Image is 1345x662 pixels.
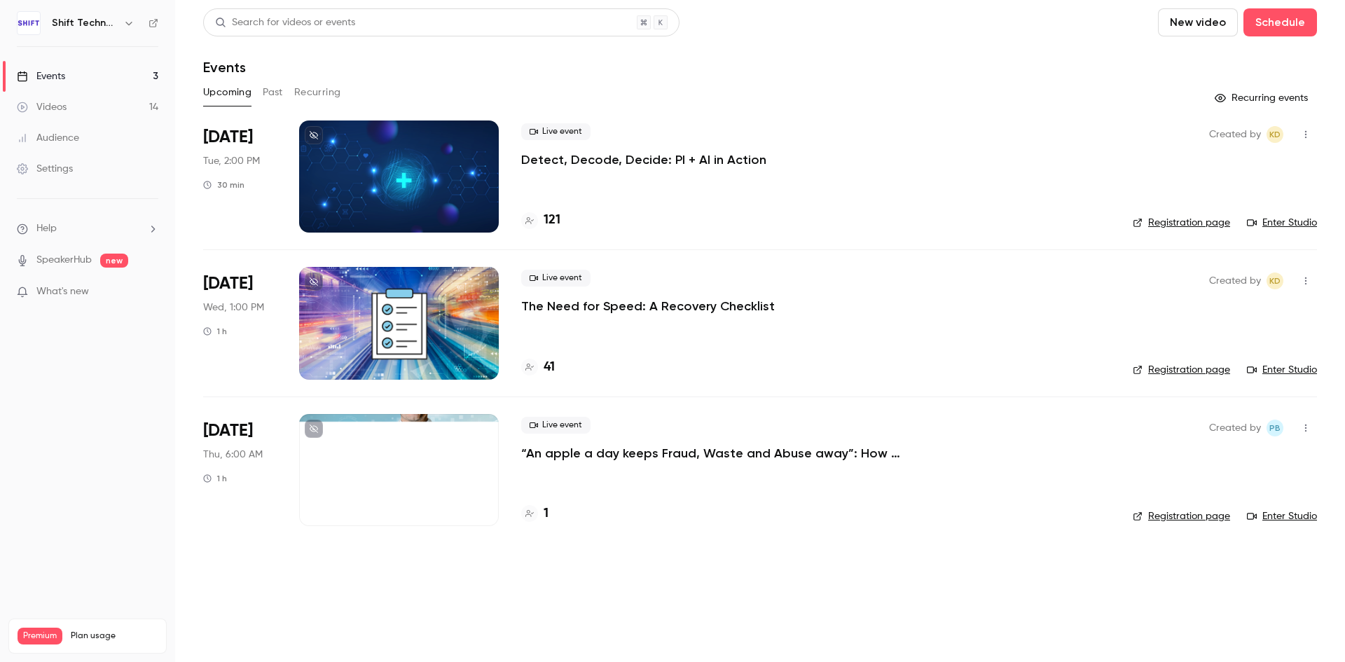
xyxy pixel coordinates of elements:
[203,81,251,104] button: Upcoming
[1247,509,1317,523] a: Enter Studio
[1133,363,1230,377] a: Registration page
[544,358,555,377] h4: 41
[1243,8,1317,36] button: Schedule
[1247,363,1317,377] a: Enter Studio
[521,151,766,168] a: Detect, Decode, Decide: PI + AI in Action
[1267,420,1283,436] span: Pauline Babouhot
[142,286,158,298] iframe: Noticeable Trigger
[1247,216,1317,230] a: Enter Studio
[1208,87,1317,109] button: Recurring events
[521,211,560,230] a: 121
[521,445,941,462] a: “An apple a day keeps Fraud, Waste and Abuse away”: How advanced technologies prevent errors, abu...
[521,504,549,523] a: 1
[100,254,128,268] span: new
[36,221,57,236] span: Help
[203,273,253,295] span: [DATE]
[203,326,227,337] div: 1 h
[203,414,277,526] div: Nov 13 Thu, 12:00 PM (Europe/Paris)
[17,221,158,236] li: help-dropdown-opener
[36,253,92,268] a: SpeakerHub
[1269,126,1281,143] span: KD
[1158,8,1238,36] button: New video
[1209,126,1261,143] span: Created by
[1269,420,1281,436] span: PB
[71,630,158,642] span: Plan usage
[18,12,40,34] img: Shift Technology
[203,154,260,168] span: Tue, 2:00 PM
[544,211,560,230] h4: 121
[1267,273,1283,289] span: Kristen DeLuca
[17,162,73,176] div: Settings
[263,81,283,104] button: Past
[215,15,355,30] div: Search for videos or events
[1133,216,1230,230] a: Registration page
[203,179,244,191] div: 30 min
[203,59,246,76] h1: Events
[521,123,591,140] span: Live event
[17,131,79,145] div: Audience
[203,473,227,484] div: 1 h
[1209,273,1261,289] span: Created by
[521,298,775,315] a: The Need for Speed: A Recovery Checklist
[1269,273,1281,289] span: KD
[1267,126,1283,143] span: Kristen DeLuca
[203,267,277,379] div: Oct 8 Wed, 1:00 PM (America/New York)
[52,16,118,30] h6: Shift Technology
[36,284,89,299] span: What's new
[18,628,62,644] span: Premium
[203,448,263,462] span: Thu, 6:00 AM
[1133,509,1230,523] a: Registration page
[203,301,264,315] span: Wed, 1:00 PM
[203,420,253,442] span: [DATE]
[521,358,555,377] a: 41
[17,69,65,83] div: Events
[1209,420,1261,436] span: Created by
[17,100,67,114] div: Videos
[294,81,341,104] button: Recurring
[544,504,549,523] h4: 1
[203,126,253,149] span: [DATE]
[203,120,277,233] div: Oct 7 Tue, 2:00 PM (America/New York)
[521,270,591,287] span: Live event
[521,417,591,434] span: Live event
